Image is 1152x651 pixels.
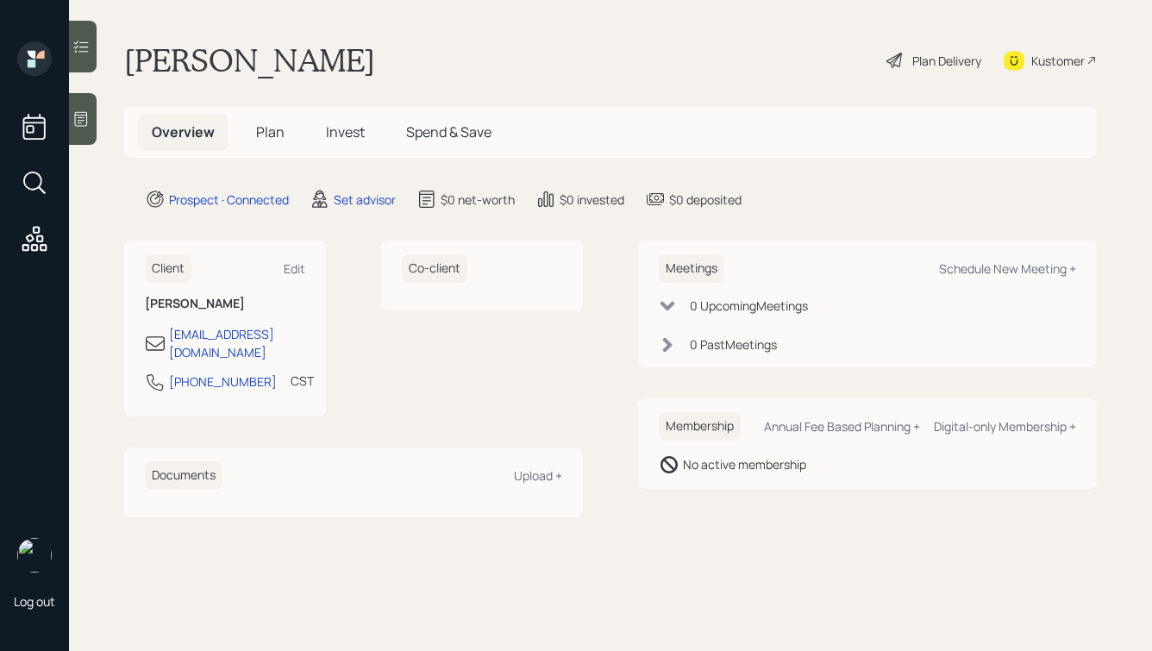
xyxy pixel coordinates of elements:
div: $0 invested [560,191,624,209]
span: Invest [326,122,365,141]
h6: Client [145,254,191,283]
span: Plan [256,122,285,141]
div: Schedule New Meeting + [939,260,1076,277]
div: Plan Delivery [912,52,981,70]
div: CST [291,372,314,390]
div: $0 net-worth [441,191,515,209]
span: Spend & Save [406,122,491,141]
div: Digital-only Membership + [934,418,1076,435]
div: $0 deposited [669,191,742,209]
div: Edit [284,260,305,277]
div: Log out [14,593,55,610]
div: [EMAIL_ADDRESS][DOMAIN_NAME] [169,325,305,361]
h1: [PERSON_NAME] [124,41,375,79]
div: 0 Past Meeting s [690,335,777,354]
div: Kustomer [1031,52,1085,70]
h6: Documents [145,461,222,490]
div: Annual Fee Based Planning + [764,418,920,435]
h6: [PERSON_NAME] [145,297,305,311]
div: [PHONE_NUMBER] [169,372,277,391]
span: Overview [152,122,215,141]
h6: Co-client [402,254,467,283]
h6: Membership [659,412,741,441]
div: Upload + [514,467,562,484]
h6: Meetings [659,254,724,283]
div: Prospect · Connected [169,191,289,209]
div: Set advisor [334,191,396,209]
div: No active membership [683,455,806,473]
div: 0 Upcoming Meeting s [690,297,808,315]
img: hunter_neumayer.jpg [17,538,52,573]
